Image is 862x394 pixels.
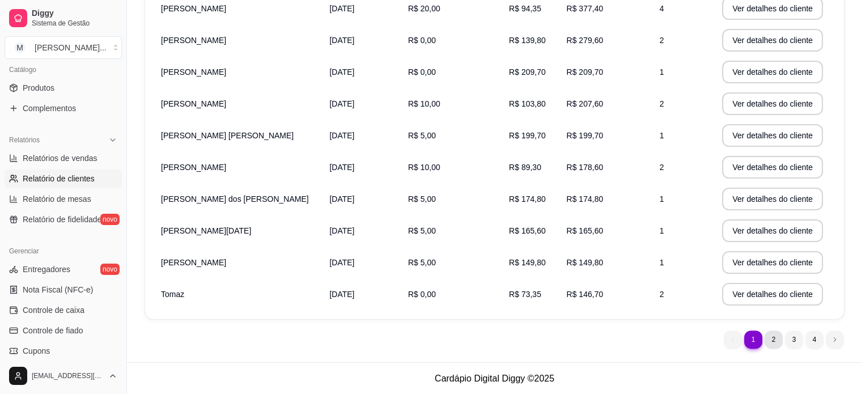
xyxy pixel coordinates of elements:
[660,290,664,299] span: 2
[329,36,354,45] span: [DATE]
[408,226,436,235] span: R$ 5,00
[23,173,95,184] span: Relatório de clientes
[566,4,603,13] span: R$ 377,40
[408,258,436,267] span: R$ 5,00
[722,92,823,115] button: Ver detalhes do cliente
[826,331,844,349] li: next page button
[161,163,226,172] span: [PERSON_NAME]
[5,260,122,278] a: Entregadoresnovo
[23,82,54,94] span: Produtos
[23,103,76,114] span: Complementos
[23,193,91,205] span: Relatório de mesas
[509,290,541,299] span: R$ 73,35
[566,36,603,45] span: R$ 279,60
[408,163,440,172] span: R$ 10,00
[722,283,823,306] button: Ver detalhes do cliente
[408,67,436,77] span: R$ 0,00
[329,67,354,77] span: [DATE]
[566,163,603,172] span: R$ 178,60
[5,210,122,228] a: Relatório de fidelidadenovo
[23,264,70,275] span: Entregadores
[23,325,83,336] span: Controle de fiado
[566,67,603,77] span: R$ 209,70
[566,99,603,108] span: R$ 207,60
[660,36,664,45] span: 2
[161,258,226,267] span: [PERSON_NAME]
[329,131,354,140] span: [DATE]
[23,214,101,225] span: Relatório de fidelidade
[23,345,50,357] span: Cupons
[14,42,26,53] span: M
[509,194,546,204] span: R$ 174,80
[566,258,603,267] span: R$ 149,80
[5,61,122,79] div: Catálogo
[9,135,40,145] span: Relatórios
[744,331,762,349] li: pagination item 1 active
[408,290,436,299] span: R$ 0,00
[35,42,107,53] div: [PERSON_NAME] ...
[161,67,226,77] span: [PERSON_NAME]
[23,304,84,316] span: Controle de caixa
[161,131,294,140] span: [PERSON_NAME] [PERSON_NAME]
[161,194,309,204] span: [PERSON_NAME] dos [PERSON_NAME]
[785,331,803,349] li: pagination item 3
[408,36,436,45] span: R$ 0,00
[722,156,823,179] button: Ver detalhes do cliente
[509,163,541,172] span: R$ 89,30
[32,9,117,19] span: Diggy
[5,170,122,188] a: Relatório de clientes
[408,131,436,140] span: R$ 5,00
[161,4,226,13] span: [PERSON_NAME]
[722,61,823,83] button: Ver detalhes do cliente
[161,290,184,299] span: Tomaz
[329,226,354,235] span: [DATE]
[5,149,122,167] a: Relatórios de vendas
[5,362,122,389] button: [EMAIL_ADDRESS][DOMAIN_NAME]
[722,251,823,274] button: Ver detalhes do cliente
[509,36,546,45] span: R$ 139,80
[161,99,226,108] span: [PERSON_NAME]
[509,258,546,267] span: R$ 149,80
[509,131,546,140] span: R$ 199,70
[161,36,226,45] span: [PERSON_NAME]
[329,4,354,13] span: [DATE]
[660,194,664,204] span: 1
[566,226,603,235] span: R$ 165,60
[805,331,823,349] li: pagination item 4
[718,325,850,354] nav: pagination navigation
[408,4,440,13] span: R$ 20,00
[722,188,823,210] button: Ver detalhes do cliente
[566,131,603,140] span: R$ 199,70
[5,79,122,97] a: Produtos
[566,194,603,204] span: R$ 174,80
[23,284,93,295] span: Nota Fiscal (NFC-e)
[408,99,440,108] span: R$ 10,00
[408,194,436,204] span: R$ 5,00
[509,4,541,13] span: R$ 94,35
[5,301,122,319] a: Controle de caixa
[509,67,546,77] span: R$ 209,70
[5,5,122,32] a: DiggySistema de Gestão
[660,4,664,13] span: 4
[722,219,823,242] button: Ver detalhes do cliente
[722,124,823,147] button: Ver detalhes do cliente
[765,331,783,349] li: pagination item 2
[161,226,251,235] span: [PERSON_NAME][DATE]
[660,163,664,172] span: 2
[722,29,823,52] button: Ver detalhes do cliente
[5,99,122,117] a: Complementos
[5,190,122,208] a: Relatório de mesas
[660,226,664,235] span: 1
[509,226,546,235] span: R$ 165,60
[329,290,354,299] span: [DATE]
[5,342,122,360] a: Cupons
[509,99,546,108] span: R$ 103,80
[32,371,104,380] span: [EMAIL_ADDRESS][DOMAIN_NAME]
[5,36,122,59] button: Select a team
[32,19,117,28] span: Sistema de Gestão
[660,131,664,140] span: 1
[329,194,354,204] span: [DATE]
[660,99,664,108] span: 2
[5,321,122,340] a: Controle de fiado
[660,67,664,77] span: 1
